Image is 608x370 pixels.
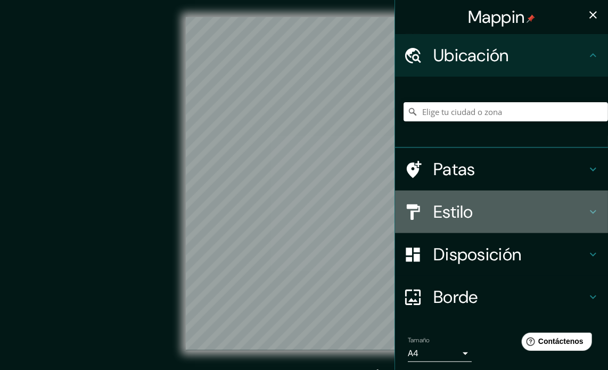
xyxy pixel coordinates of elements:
[395,276,608,318] div: Borde
[395,191,608,233] div: Estilo
[186,17,422,350] canvas: Mapa
[433,243,521,266] font: Disposición
[395,233,608,276] div: Disposición
[433,158,475,180] font: Patas
[527,14,535,23] img: pin-icon.png
[468,6,525,28] font: Mappin
[408,345,472,362] div: A4
[408,336,430,344] font: Tamaño
[404,102,608,121] input: Elige tu ciudad o zona
[408,348,418,359] font: A4
[513,328,596,358] iframe: Lanzador de widgets de ayuda
[395,148,608,191] div: Patas
[433,201,473,223] font: Estilo
[395,34,608,77] div: Ubicación
[433,44,509,67] font: Ubicación
[433,286,478,308] font: Borde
